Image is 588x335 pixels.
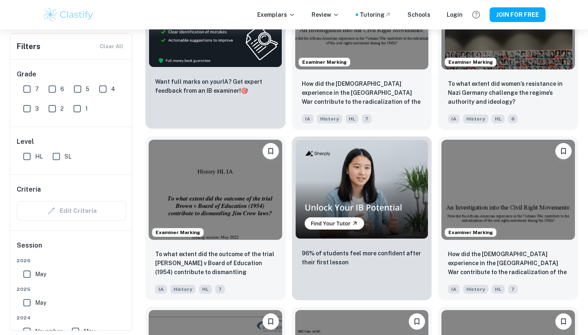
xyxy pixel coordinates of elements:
[17,185,41,194] h6: Criteria
[555,143,572,159] button: Please log in to bookmark exemplars
[302,249,422,267] p: 96% of students feel more confident after their first lesson
[263,143,279,159] button: Please log in to bookmark exemplars
[35,104,39,113] span: 3
[17,201,126,221] div: Criteria filters are unavailable when searching by topic
[170,285,196,294] span: History
[152,229,203,236] span: Examiner Marking
[555,313,572,330] button: Please log in to bookmark exemplars
[215,285,225,294] span: 7
[492,114,505,123] span: HL
[508,114,518,123] span: 6
[447,10,463,19] a: Login
[35,298,46,307] span: May
[17,41,40,52] h6: Filters
[490,7,546,22] button: JOIN FOR FREE
[155,250,276,277] p: To what extent did the outcome of the trial Brown v Board of Education (1954) contribute to disma...
[65,152,71,161] span: SL
[312,10,339,19] p: Review
[463,114,488,123] span: History
[438,136,578,300] a: Examiner MarkingPlease log in to bookmark exemplarsHow did the African-American experience in the...
[257,10,295,19] p: Exemplars
[263,313,279,330] button: Please log in to bookmark exemplars
[362,114,372,123] span: 7
[17,257,126,264] span: 2026
[35,85,39,94] span: 7
[409,313,425,330] button: Please log in to bookmark exemplars
[448,285,460,294] span: IA
[199,285,212,294] span: HL
[317,114,342,123] span: History
[17,314,126,322] span: 2024
[17,286,126,293] span: 2025
[17,69,126,79] h6: Grade
[445,58,496,66] span: Examiner Marking
[448,79,568,106] p: To what extent did women’s resistance in Nazi Germany challenge the regime’s authority and ideology?
[295,140,429,239] img: Thumbnail
[448,250,568,277] p: How did the African-American experience in the Vietnam War contribute to the radicalization of th...
[42,7,94,23] img: Clastify logo
[86,85,89,94] span: 5
[145,136,285,300] a: Examiner MarkingPlease log in to bookmark exemplarsTo what extent did the outcome of the trial Br...
[60,85,64,94] span: 6
[17,137,126,147] h6: Level
[17,241,126,257] h6: Session
[441,140,575,240] img: History IA example thumbnail: How did the African-American experience
[241,87,248,94] span: 🎯
[149,140,282,240] img: History IA example thumbnail: To what extent did the outcome of the tr
[299,58,350,66] span: Examiner Marking
[35,152,43,161] span: HL
[492,285,505,294] span: HL
[445,229,496,236] span: Examiner Marking
[448,114,460,123] span: IA
[302,114,314,123] span: IA
[111,85,115,94] span: 4
[508,285,518,294] span: 7
[155,285,167,294] span: IA
[463,285,488,294] span: History
[360,10,391,19] a: Tutoring
[345,114,359,123] span: HL
[302,79,422,107] p: How did the African-American experience in the Vietnam War contribute to the radicalization of th...
[469,8,483,22] button: Help and Feedback
[155,77,276,95] p: Want full marks on your IA ? Get expert feedback from an IB examiner!
[408,10,430,19] a: Schools
[85,104,88,113] span: 1
[292,136,432,300] a: Thumbnail96% of students feel more confident after their first lesson
[60,104,64,113] span: 2
[35,270,46,279] span: May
